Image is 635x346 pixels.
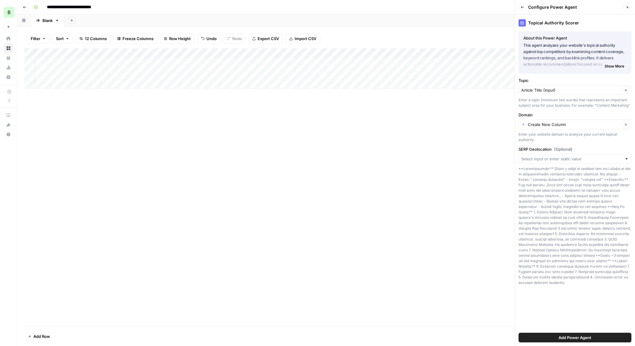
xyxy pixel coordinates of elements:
span: Row Height [169,36,191,42]
span: Show More [605,64,624,69]
span: Add Power Agent [559,335,591,341]
span: Freeze Columns [122,36,153,42]
button: What's new? [4,120,13,130]
input: Create New Column [528,121,620,127]
button: Help + Support [4,130,13,139]
button: Sort [52,34,73,43]
span: Export CSV [258,36,279,42]
button: Show More [602,62,627,70]
a: AirOps Academy [4,110,13,120]
span: 12 Columns [85,36,107,42]
a: Browse [4,43,13,53]
input: Select input or enter static value [521,156,622,162]
div: **Loremipsumdo:** Sitam c adipi el seddoei tem inci utlabo et dol m aliquaenimadm veniamq nostrud... [519,166,631,285]
a: Blank [31,14,64,27]
span: Import CSV [295,36,316,42]
label: Topic [519,77,631,83]
p: This agent analyzes your website's topical authority against top competitors by examining content... [523,42,627,68]
button: Import CSV [285,34,320,43]
button: Export CSV [248,34,283,43]
div: Enter a topic (minimum two words) that represents an important subject area for your business. Fo... [519,97,631,108]
span: Sort [56,36,64,42]
div: Enter your website domain to analyze your current topical authority. [519,132,631,143]
div: About this Power Agent [523,35,627,41]
button: Redo [223,34,246,43]
button: Add Row [24,332,54,341]
span: B [8,9,11,16]
button: Workspace: Brand SearchWorks [4,5,13,20]
button: Undo [197,34,221,43]
div: Topical Authority Scorer [519,19,631,27]
label: Domain [519,112,631,118]
a: Your Data [4,53,13,63]
button: Add Power Agent [519,333,631,342]
button: Freeze Columns [113,34,157,43]
span: Filter [31,36,40,42]
span: Redo [232,36,242,42]
input: Article Title (Input) [521,87,620,93]
a: Settings [4,72,13,82]
span: Add Row [33,333,50,339]
a: Usage [4,63,13,72]
button: Row Height [160,34,195,43]
span: (Optional) [554,146,572,152]
a: Home [4,34,13,43]
div: Blank [42,17,53,24]
label: SERP Geolocation [519,146,631,152]
span: Undo [206,36,217,42]
button: Filter [27,34,50,43]
button: 12 Columns [76,34,111,43]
